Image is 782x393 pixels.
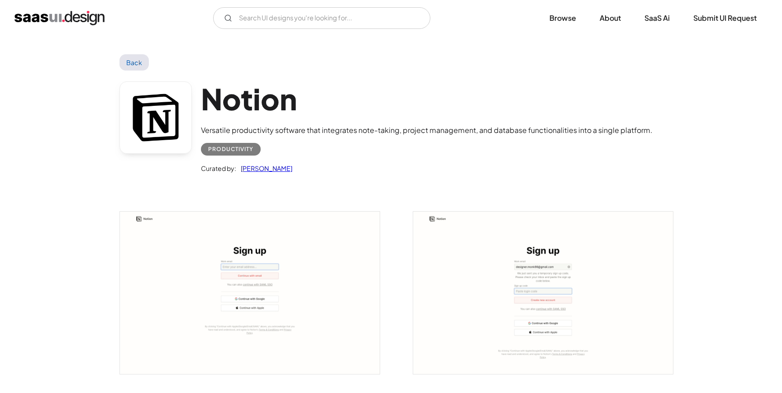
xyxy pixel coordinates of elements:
[208,144,253,155] div: Productivity
[213,7,430,29] input: Search UI designs you're looking for...
[413,212,673,374] img: 642268fe158ee025ca6d1a5a_Notion%20-%20Confirmation%20Code%20Screen.png
[413,212,673,374] a: open lightbox
[14,11,105,25] a: home
[119,54,149,71] a: Back
[120,212,380,374] img: 642268ecbac8187ba903f084_Notion%20-%20Sign%20Up%20Screen.png
[236,163,292,174] a: [PERSON_NAME]
[201,163,236,174] div: Curated by:
[213,7,430,29] form: Email Form
[201,81,653,116] h1: Notion
[634,8,681,28] a: SaaS Ai
[201,125,653,136] div: Versatile productivity software that integrates note-taking, project management, and database fun...
[589,8,632,28] a: About
[120,212,380,374] a: open lightbox
[682,8,768,28] a: Submit UI Request
[539,8,587,28] a: Browse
